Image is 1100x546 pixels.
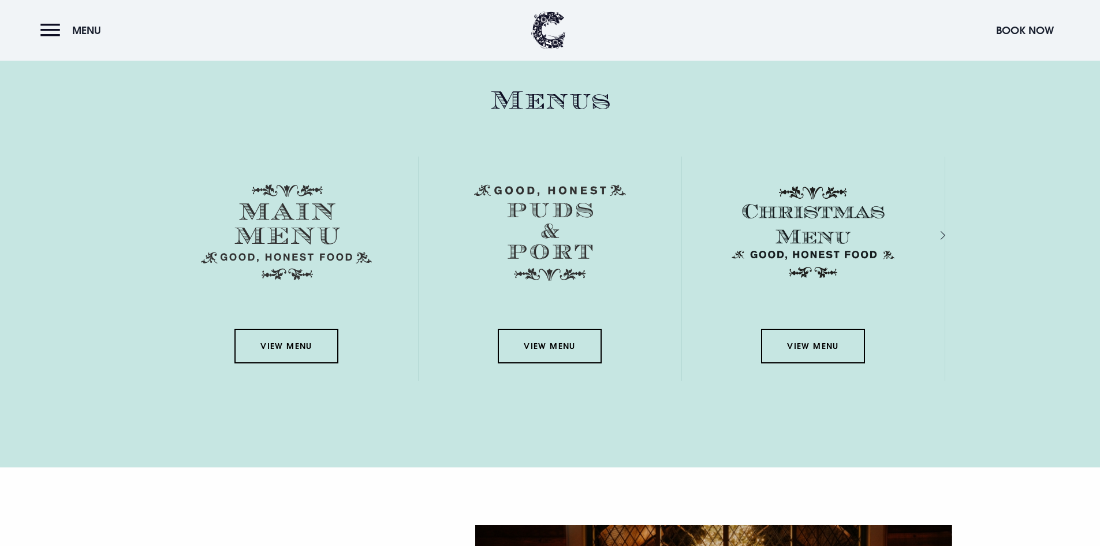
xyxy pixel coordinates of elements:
span: Menu [72,24,101,37]
img: Christmas Menu SVG [728,184,898,280]
a: View Menu [234,329,338,363]
button: Menu [40,18,107,43]
img: Clandeboye Lodge [531,12,566,49]
a: View Menu [761,329,865,363]
a: View Menu [498,329,602,363]
button: Book Now [990,18,1060,43]
img: Menu main menu [201,184,372,280]
img: Menu puds and port [474,184,626,281]
h2: Menus [155,86,945,116]
div: Next slide [925,227,936,244]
